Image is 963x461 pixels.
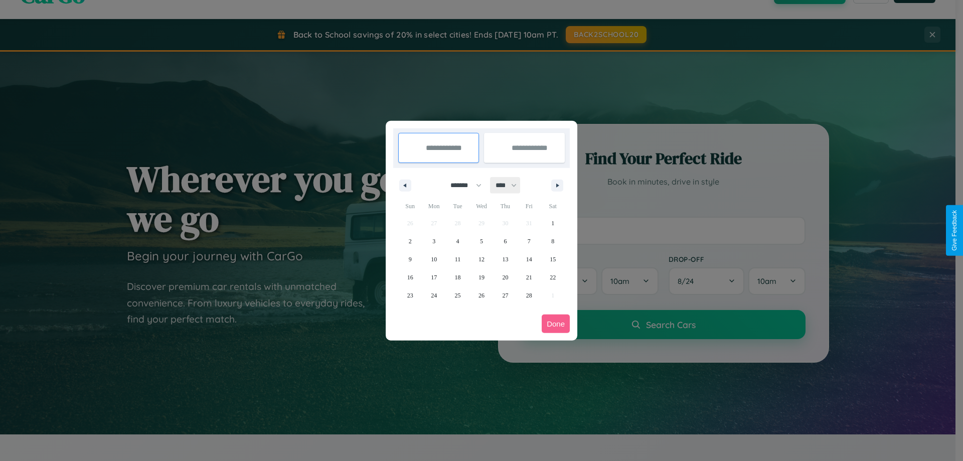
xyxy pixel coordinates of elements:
[469,286,493,304] button: 26
[398,198,422,214] span: Sun
[409,250,412,268] span: 9
[541,198,565,214] span: Sat
[422,232,445,250] button: 3
[541,232,565,250] button: 8
[446,286,469,304] button: 25
[541,268,565,286] button: 22
[526,268,532,286] span: 21
[502,286,508,304] span: 27
[446,268,469,286] button: 18
[494,198,517,214] span: Thu
[431,286,437,304] span: 24
[526,286,532,304] span: 28
[398,286,422,304] button: 23
[517,232,541,250] button: 7
[469,198,493,214] span: Wed
[469,268,493,286] button: 19
[478,286,485,304] span: 26
[517,198,541,214] span: Fri
[455,250,461,268] span: 11
[541,214,565,232] button: 1
[494,286,517,304] button: 27
[431,250,437,268] span: 10
[517,286,541,304] button: 28
[446,250,469,268] button: 11
[455,286,461,304] span: 25
[469,250,493,268] button: 12
[446,198,469,214] span: Tue
[550,250,556,268] span: 15
[551,214,554,232] span: 1
[432,232,435,250] span: 3
[431,268,437,286] span: 17
[478,250,485,268] span: 12
[528,232,531,250] span: 7
[517,268,541,286] button: 21
[398,250,422,268] button: 9
[446,232,469,250] button: 4
[541,250,565,268] button: 15
[469,232,493,250] button: 5
[502,268,508,286] span: 20
[550,268,556,286] span: 22
[407,286,413,304] span: 23
[494,250,517,268] button: 13
[398,232,422,250] button: 2
[398,268,422,286] button: 16
[517,250,541,268] button: 14
[504,232,507,250] span: 6
[542,315,570,333] button: Done
[409,232,412,250] span: 2
[502,250,508,268] span: 13
[456,232,459,250] span: 4
[494,268,517,286] button: 20
[407,268,413,286] span: 16
[455,268,461,286] span: 18
[494,232,517,250] button: 6
[478,268,485,286] span: 19
[422,198,445,214] span: Mon
[480,232,483,250] span: 5
[951,210,958,251] div: Give Feedback
[526,250,532,268] span: 14
[422,286,445,304] button: 24
[422,250,445,268] button: 10
[551,232,554,250] span: 8
[422,268,445,286] button: 17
